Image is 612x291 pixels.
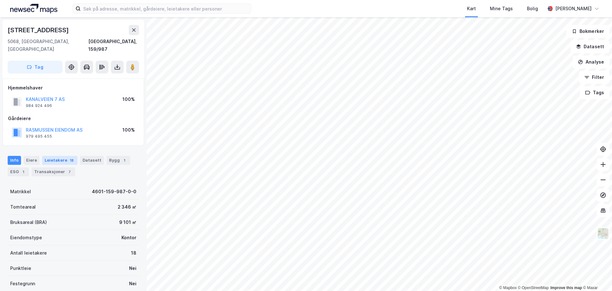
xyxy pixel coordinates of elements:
[10,4,57,13] img: logo.a4113a55bc3d86da70a041830d287a7e.svg
[580,260,612,291] iframe: Chat Widget
[118,203,136,211] div: 2 346 ㎡
[131,249,136,257] div: 18
[88,38,139,53] div: [GEOGRAPHIC_DATA], 159/987
[555,5,592,12] div: [PERSON_NAME]
[26,134,52,139] div: 979 495 455
[572,56,609,68] button: Analyse
[550,286,582,290] a: Improve this map
[527,5,538,12] div: Bolig
[81,4,251,13] input: Søk på adresse, matrikkel, gårdeiere, leietakere eller personer
[8,84,139,92] div: Hjemmelshaver
[24,156,40,165] div: Eiere
[26,103,52,108] div: 984 924 496
[571,40,609,53] button: Datasett
[121,157,127,164] div: 1
[10,234,42,241] div: Eiendomstype
[10,188,31,195] div: Matrikkel
[566,25,609,38] button: Bokmerker
[32,167,75,176] div: Transaksjoner
[129,264,136,272] div: Nei
[106,156,130,165] div: Bygg
[80,156,104,165] div: Datasett
[8,156,21,165] div: Info
[499,286,517,290] a: Mapbox
[8,115,139,122] div: Gårdeiere
[10,280,35,287] div: Festegrunn
[122,96,135,103] div: 100%
[597,227,609,240] img: Z
[10,203,36,211] div: Tomteareal
[490,5,513,12] div: Mine Tags
[579,71,609,84] button: Filter
[580,260,612,291] div: Kontrollprogram for chat
[8,25,70,35] div: [STREET_ADDRESS]
[92,188,136,195] div: 4601-159-987-0-0
[129,280,136,287] div: Nei
[69,157,75,164] div: 18
[66,169,73,175] div: 7
[10,218,47,226] div: Bruksareal (BRA)
[20,169,26,175] div: 1
[42,156,77,165] div: Leietakere
[10,249,47,257] div: Antall leietakere
[122,126,135,134] div: 100%
[8,38,88,53] div: 5068, [GEOGRAPHIC_DATA], [GEOGRAPHIC_DATA]
[8,61,62,73] button: Tag
[119,218,136,226] div: 9 101 ㎡
[518,286,549,290] a: OpenStreetMap
[121,234,136,241] div: Kontor
[8,167,29,176] div: ESG
[580,86,609,99] button: Tags
[467,5,476,12] div: Kart
[10,264,31,272] div: Punktleie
